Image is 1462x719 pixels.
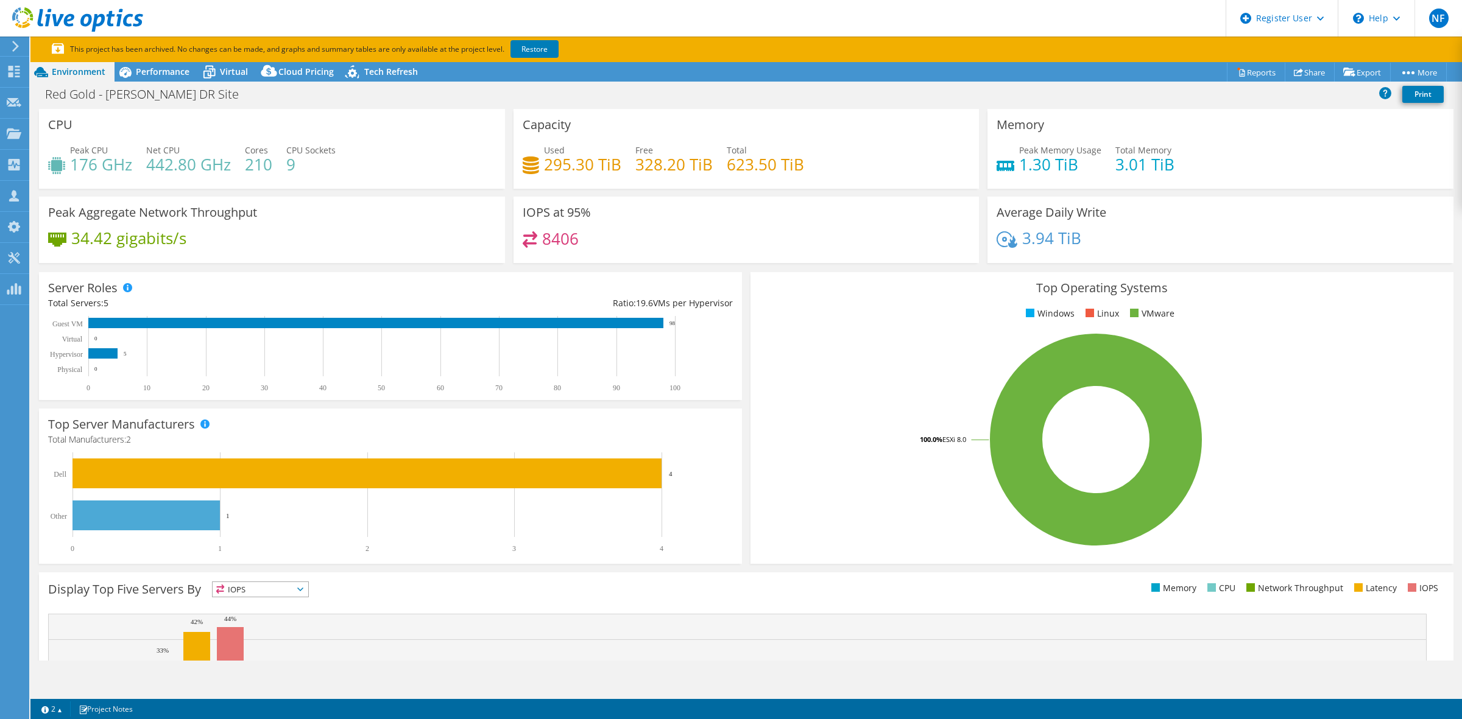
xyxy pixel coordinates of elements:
text: 1 [226,512,230,519]
span: Virtual [220,66,248,77]
span: Cores [245,144,268,156]
text: 0 [71,544,74,553]
a: Export [1334,63,1391,82]
span: Used [544,144,565,156]
div: Ratio: VMs per Hypervisor [390,296,733,310]
text: 4 [660,544,663,553]
a: More [1390,63,1447,82]
span: 19.6 [636,297,653,309]
h4: 328.20 TiB [635,158,713,171]
h4: 623.50 TiB [727,158,804,171]
li: Memory [1148,581,1196,595]
span: Performance [136,66,189,77]
a: Reports [1227,63,1285,82]
text: 90 [613,384,620,392]
h3: IOPS at 95% [523,206,591,219]
li: VMware [1127,307,1174,320]
text: 70 [495,384,503,392]
a: Restore [510,40,559,58]
h4: 176 GHz [70,158,132,171]
h4: 210 [245,158,272,171]
span: Environment [52,66,105,77]
text: Hypervisor [50,350,83,359]
h4: 295.30 TiB [544,158,621,171]
a: Project Notes [70,701,141,717]
text: 60 [437,384,444,392]
li: Windows [1023,307,1075,320]
span: CPU Sockets [286,144,336,156]
text: 100 [669,384,680,392]
text: 0 [94,335,97,342]
text: 0 [87,384,90,392]
text: Virtual [62,335,83,343]
h4: 3.01 TiB [1115,158,1174,171]
h3: Server Roles [48,281,118,295]
h3: Average Daily Write [997,206,1106,219]
span: Peak Memory Usage [1019,144,1101,156]
svg: \n [1353,13,1364,24]
text: 1 [218,544,222,553]
text: 50 [378,384,385,392]
text: 20 [202,384,210,392]
text: 33% [157,647,169,654]
li: CPU [1204,581,1235,595]
tspan: ESXi 8.0 [942,435,966,444]
text: 3 [512,544,516,553]
text: Dell [54,470,66,479]
span: Tech Refresh [364,66,418,77]
text: 40 [319,384,327,392]
h3: Memory [997,118,1044,132]
text: Other [51,512,67,521]
h3: Capacity [523,118,571,132]
text: 44% [224,615,236,622]
text: 98 [669,320,676,326]
span: 2 [126,433,131,445]
text: 5 [124,351,127,357]
h4: 3.94 TiB [1022,231,1081,245]
h3: CPU [48,118,72,132]
span: Peak CPU [70,144,108,156]
li: IOPS [1405,581,1438,595]
li: Network Throughput [1243,581,1343,595]
text: 2 [365,544,369,553]
span: Net CPU [146,144,180,156]
text: 30 [261,384,268,392]
h4: 8406 [542,232,579,245]
text: Physical [57,365,82,374]
text: 42% [191,618,203,625]
h4: 9 [286,158,336,171]
h4: 442.80 GHz [146,158,231,171]
tspan: 100.0% [920,435,942,444]
span: 5 [104,297,108,309]
p: This project has been archived. No changes can be made, and graphs and summary tables are only av... [52,43,649,56]
a: 2 [33,701,71,717]
h4: Total Manufacturers: [48,433,733,446]
a: Print [1402,86,1444,103]
text: 80 [554,384,561,392]
h3: Top Server Manufacturers [48,418,195,431]
span: Cloud Pricing [278,66,334,77]
h3: Peak Aggregate Network Throughput [48,206,257,219]
div: Total Servers: [48,296,390,310]
span: Free [635,144,653,156]
h1: Red Gold - [PERSON_NAME] DR Site [40,88,258,101]
span: IOPS [213,582,308,597]
span: NF [1429,9,1449,28]
span: Total Memory [1115,144,1171,156]
text: 10 [143,384,150,392]
text: Guest VM [52,320,83,328]
li: Linux [1082,307,1119,320]
a: Share [1285,63,1335,82]
h4: 34.42 gigabits/s [71,231,186,245]
li: Latency [1351,581,1397,595]
span: Total [727,144,747,156]
h4: 1.30 TiB [1019,158,1101,171]
text: 0 [94,366,97,372]
h3: Top Operating Systems [760,281,1444,295]
text: 4 [669,470,673,477]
